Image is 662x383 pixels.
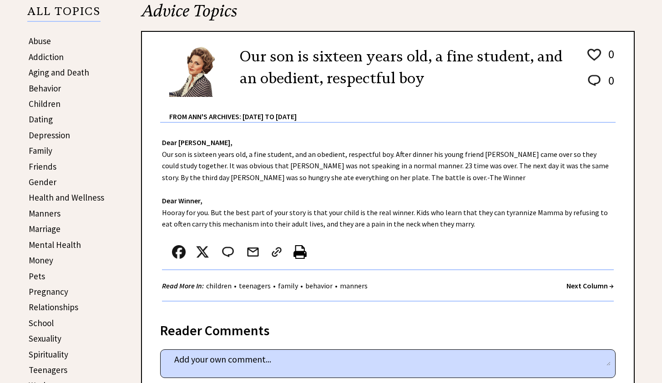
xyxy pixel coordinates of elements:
a: teenagers [237,281,273,290]
a: Teenagers [29,364,67,375]
p: ALL TOPICS [27,6,101,22]
img: message_round%202.png [220,245,236,259]
a: Relationships [29,302,78,312]
strong: Dear Winner, [162,196,202,205]
h2: Our son is sixteen years old, a fine student, and an obedient, respectful boy [240,45,572,89]
td: 0 [604,73,615,97]
a: Behavior [29,83,61,94]
a: behavior [303,281,335,290]
div: • • • • [162,280,370,292]
a: Marriage [29,223,61,234]
a: Next Column → [566,281,614,290]
a: Gender [29,176,56,187]
img: Ann6%20v2%20small.png [169,45,226,97]
img: link_02.png [270,245,283,259]
a: Depression [29,130,70,141]
a: Aging and Death [29,67,89,78]
a: Friends [29,161,56,172]
img: printer%20icon.png [293,245,307,259]
img: heart_outline%201.png [586,47,602,63]
strong: Read More In: [162,281,204,290]
a: family [276,281,300,290]
img: mail.png [246,245,260,259]
div: From Ann's Archives: [DATE] to [DATE] [169,98,616,122]
a: Money [29,255,53,266]
a: Dating [29,114,53,125]
img: message_round%202.png [586,73,602,88]
a: Family [29,145,52,156]
img: x_small.png [196,245,209,259]
div: Reader Comments [160,321,616,335]
a: Mental Health [29,239,81,250]
td: 0 [604,46,615,72]
a: Sexuality [29,333,61,344]
a: children [204,281,234,290]
a: Abuse [29,35,51,46]
div: Our son is sixteen years old, a fine student, and an obedient, respectful boy. After dinner his y... [142,123,634,311]
a: Spirituality [29,349,68,360]
img: facebook.png [172,245,186,259]
a: Children [29,98,61,109]
strong: Dear [PERSON_NAME], [162,138,232,147]
a: Pets [29,271,45,282]
a: School [29,317,54,328]
a: Pregnancy [29,286,68,297]
a: Addiction [29,51,64,62]
a: manners [338,281,370,290]
a: Manners [29,208,61,219]
a: Health and Wellness [29,192,104,203]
